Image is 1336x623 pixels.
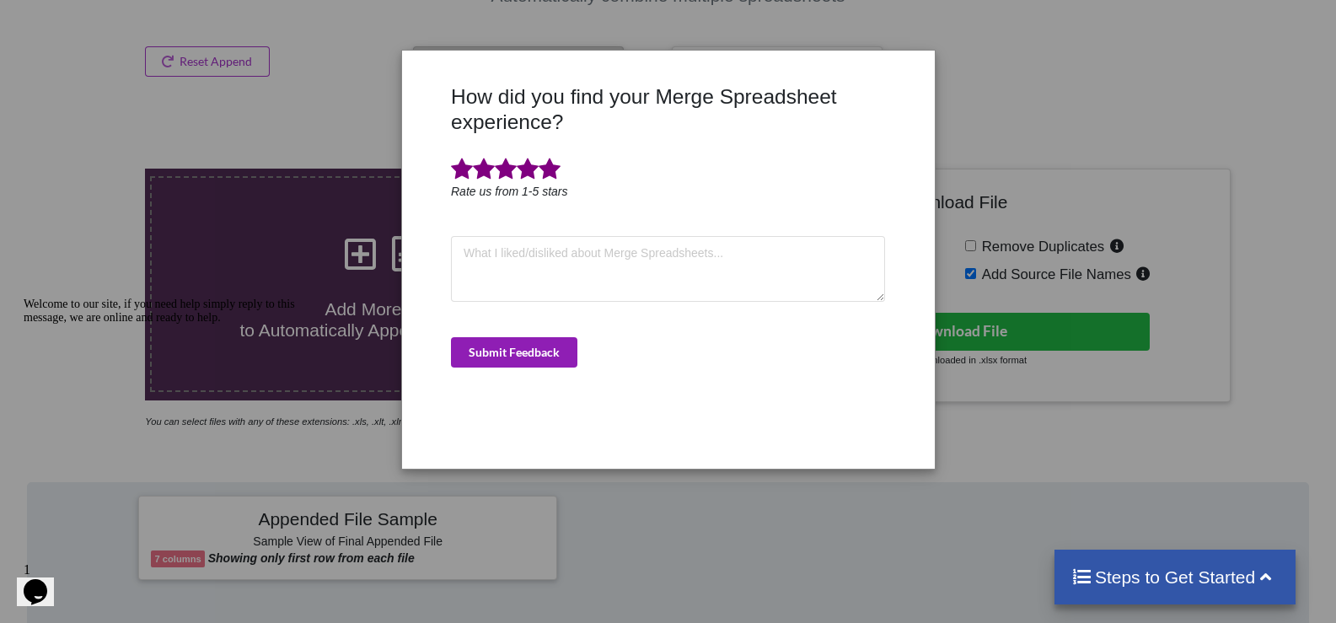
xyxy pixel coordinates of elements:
[1071,567,1280,588] h4: Steps to Get Started
[7,7,278,33] span: Welcome to our site, if you need help simply reply to this message, we are online and ready to help.
[7,7,310,34] div: Welcome to our site, if you need help simply reply to this message, we are online and ready to help.
[451,185,568,198] i: Rate us from 1-5 stars
[17,556,71,606] iframe: chat widget
[451,84,885,134] h3: How did you find your Merge Spreadsheet experience?
[17,291,320,547] iframe: chat widget
[451,337,577,368] button: Submit Feedback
